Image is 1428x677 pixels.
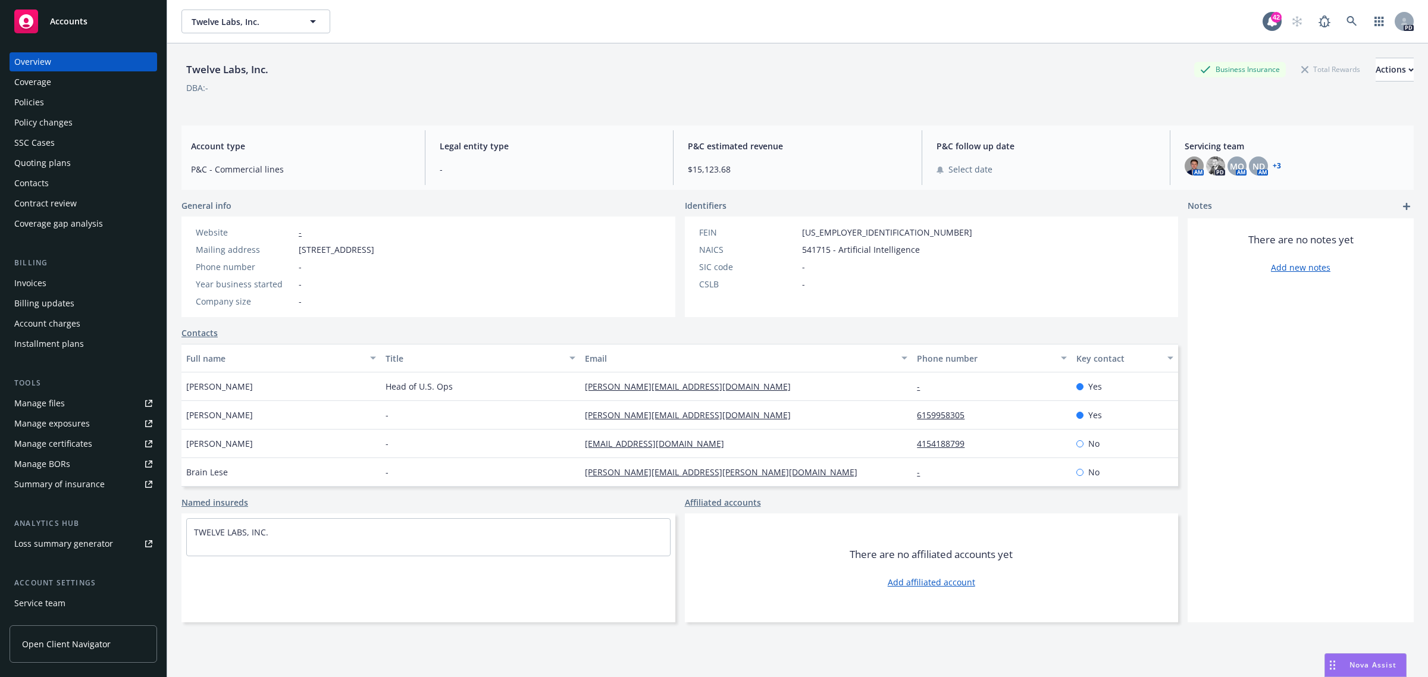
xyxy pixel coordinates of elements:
[802,226,972,239] span: [US_EMPLOYER_IDENTIFICATION_NUMBER]
[14,475,105,494] div: Summary of insurance
[1072,344,1178,372] button: Key contact
[440,163,659,175] span: -
[186,352,363,365] div: Full name
[181,199,231,212] span: General info
[196,226,294,239] div: Website
[1295,62,1366,77] div: Total Rewards
[10,614,157,633] a: Sales relationships
[14,52,51,71] div: Overview
[1206,156,1225,175] img: photo
[14,314,80,333] div: Account charges
[1340,10,1364,33] a: Search
[191,163,411,175] span: P&C - Commercial lines
[10,73,157,92] a: Coverage
[1076,352,1160,365] div: Key contact
[50,17,87,26] span: Accounts
[1252,160,1265,173] span: ND
[1248,233,1354,247] span: There are no notes yet
[10,113,157,132] a: Policy changes
[14,194,77,213] div: Contract review
[699,226,797,239] div: FEIN
[299,295,302,308] span: -
[10,294,157,313] a: Billing updates
[850,547,1013,562] span: There are no affiliated accounts yet
[1399,199,1414,214] a: add
[181,496,248,509] a: Named insureds
[917,409,974,421] a: 6159958305
[381,344,580,372] button: Title
[386,409,389,421] span: -
[10,414,157,433] span: Manage exposures
[802,278,805,290] span: -
[1188,199,1212,214] span: Notes
[699,261,797,273] div: SIC code
[10,594,157,613] a: Service team
[10,214,157,233] a: Coverage gap analysis
[1367,10,1391,33] a: Switch app
[299,227,302,238] a: -
[10,577,157,589] div: Account settings
[14,113,73,132] div: Policy changes
[937,140,1156,152] span: P&C follow up date
[1324,653,1407,677] button: Nova Assist
[1088,466,1100,478] span: No
[699,278,797,290] div: CSLB
[440,140,659,152] span: Legal entity type
[1271,12,1282,23] div: 42
[196,295,294,308] div: Company size
[1230,160,1244,173] span: MQ
[299,278,302,290] span: -
[585,409,800,421] a: [PERSON_NAME][EMAIL_ADDRESS][DOMAIN_NAME]
[10,334,157,353] a: Installment plans
[14,294,74,313] div: Billing updates
[14,334,84,353] div: Installment plans
[802,261,805,273] span: -
[186,82,208,94] div: DBA: -
[1194,62,1286,77] div: Business Insurance
[181,327,218,339] a: Contacts
[14,594,65,613] div: Service team
[10,133,157,152] a: SSC Cases
[10,274,157,293] a: Invoices
[14,455,70,474] div: Manage BORs
[1088,380,1102,393] span: Yes
[181,10,330,33] button: Twelve Labs, Inc.
[917,352,1054,365] div: Phone number
[196,278,294,290] div: Year business started
[186,380,253,393] span: [PERSON_NAME]
[685,496,761,509] a: Affiliated accounts
[181,62,273,77] div: Twelve Labs, Inc.
[688,163,907,175] span: $15,123.68
[580,344,912,372] button: Email
[1273,162,1281,170] a: +3
[685,199,726,212] span: Identifiers
[10,394,157,413] a: Manage files
[585,438,734,449] a: [EMAIL_ADDRESS][DOMAIN_NAME]
[191,140,411,152] span: Account type
[699,243,797,256] div: NAICS
[1185,156,1204,175] img: photo
[1285,10,1309,33] a: Start snowing
[10,434,157,453] a: Manage certificates
[888,576,975,588] a: Add affiliated account
[1325,654,1340,676] div: Drag to move
[1349,660,1396,670] span: Nova Assist
[14,414,90,433] div: Manage exposures
[10,518,157,529] div: Analytics hub
[1185,140,1404,152] span: Servicing team
[14,274,46,293] div: Invoices
[299,243,374,256] span: [STREET_ADDRESS]
[585,352,894,365] div: Email
[917,466,929,478] a: -
[386,380,453,393] span: Head of U.S. Ops
[22,638,111,650] span: Open Client Navigator
[1088,437,1100,450] span: No
[10,455,157,474] a: Manage BORs
[1376,58,1414,82] button: Actions
[688,140,907,152] span: P&C estimated revenue
[10,377,157,389] div: Tools
[1088,409,1102,421] span: Yes
[14,394,65,413] div: Manage files
[186,466,228,478] span: Brain Lese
